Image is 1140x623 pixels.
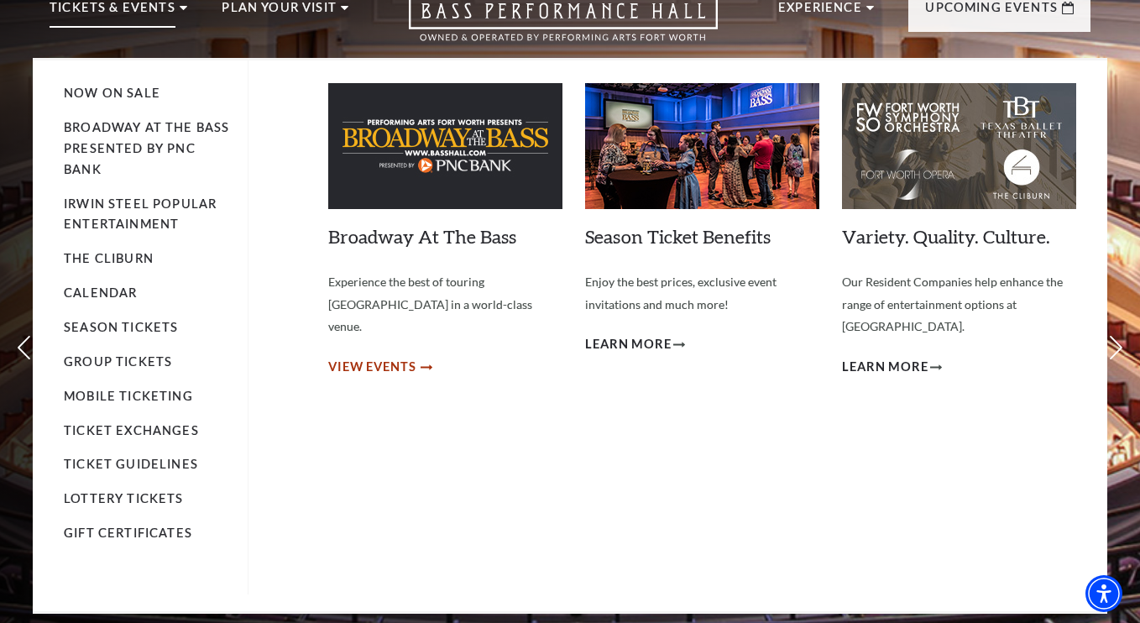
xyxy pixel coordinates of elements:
[842,357,942,378] a: Learn More Variety. Quality. Culture.
[328,357,430,378] a: View Events
[328,357,416,378] span: View Events
[328,225,516,248] a: Broadway At The Bass
[64,526,192,540] a: Gift Certificates
[64,389,193,403] a: Mobile Ticketing
[585,334,685,355] a: Learn More Season Ticket Benefits
[64,457,198,471] a: Ticket Guidelines
[328,271,562,338] p: Experience the best of touring [GEOGRAPHIC_DATA] in a world-class venue.
[585,225,771,248] a: Season Ticket Benefits
[842,83,1076,209] img: Variety. Quality. Culture.
[64,491,184,505] a: Lottery Tickets
[64,196,217,232] a: Irwin Steel Popular Entertainment
[585,271,819,316] p: Enjoy the best prices, exclusive event invitations and much more!
[64,354,172,369] a: Group Tickets
[585,83,819,209] img: Season Ticket Benefits
[585,334,672,355] span: Learn More
[842,357,928,378] span: Learn More
[1085,575,1122,612] div: Accessibility Menu
[328,83,562,209] img: Broadway At The Bass
[842,271,1076,338] p: Our Resident Companies help enhance the range of entertainment options at [GEOGRAPHIC_DATA].
[64,251,154,265] a: The Cliburn
[64,423,199,437] a: Ticket Exchanges
[64,285,137,300] a: Calendar
[64,86,160,100] a: Now On Sale
[64,120,229,176] a: Broadway At The Bass presented by PNC Bank
[842,225,1050,248] a: Variety. Quality. Culture.
[64,320,178,334] a: Season Tickets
